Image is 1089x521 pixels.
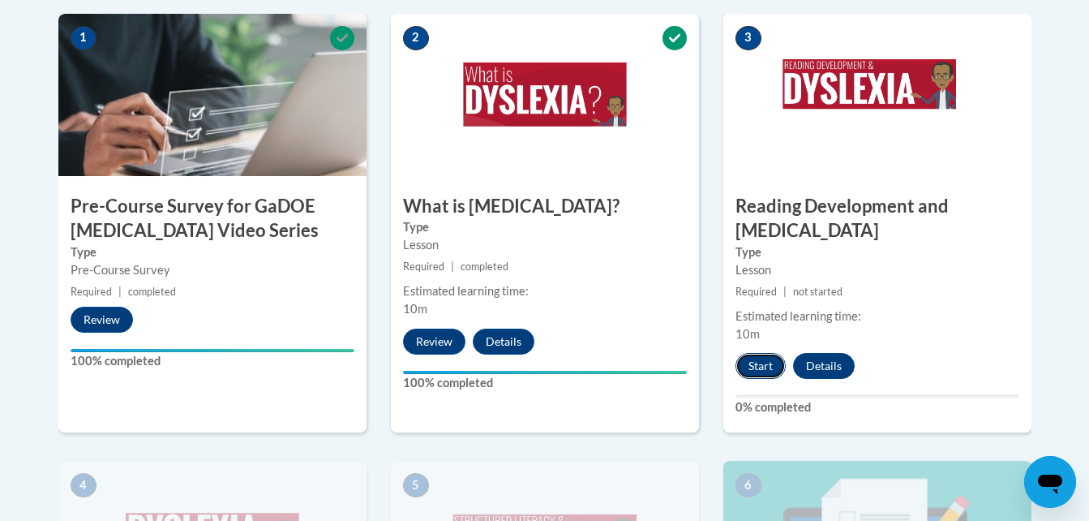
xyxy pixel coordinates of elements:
[403,374,687,392] label: 100% completed
[71,352,354,370] label: 100% completed
[735,26,761,50] span: 3
[71,243,354,261] label: Type
[71,307,133,333] button: Review
[71,261,354,279] div: Pre-Course Survey
[735,327,760,341] span: 10m
[71,349,354,352] div: Your progress
[403,260,444,273] span: Required
[461,260,508,273] span: completed
[735,261,1019,279] div: Lesson
[391,14,699,176] img: Course Image
[71,286,112,298] span: Required
[403,282,687,300] div: Estimated learning time:
[403,329,465,355] button: Review
[451,260,454,273] span: |
[735,308,1019,325] div: Estimated learning time:
[71,473,96,497] span: 4
[723,194,1031,244] h3: Reading Development and [MEDICAL_DATA]
[793,286,842,298] span: not started
[735,243,1019,261] label: Type
[1024,456,1076,508] iframe: Button to launch messaging window
[793,353,855,379] button: Details
[735,353,786,379] button: Start
[118,286,122,298] span: |
[128,286,176,298] span: completed
[403,218,687,236] label: Type
[403,236,687,254] div: Lesson
[403,473,429,497] span: 5
[391,194,699,219] h3: What is [MEDICAL_DATA]?
[71,26,96,50] span: 1
[403,371,687,374] div: Your progress
[403,302,427,316] span: 10m
[735,398,1019,416] label: 0% completed
[58,194,367,244] h3: Pre-Course Survey for GaDOE [MEDICAL_DATA] Video Series
[735,473,761,497] span: 6
[58,14,367,176] img: Course Image
[403,26,429,50] span: 2
[783,286,787,298] span: |
[473,329,534,355] button: Details
[723,14,1031,176] img: Course Image
[735,286,777,298] span: Required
